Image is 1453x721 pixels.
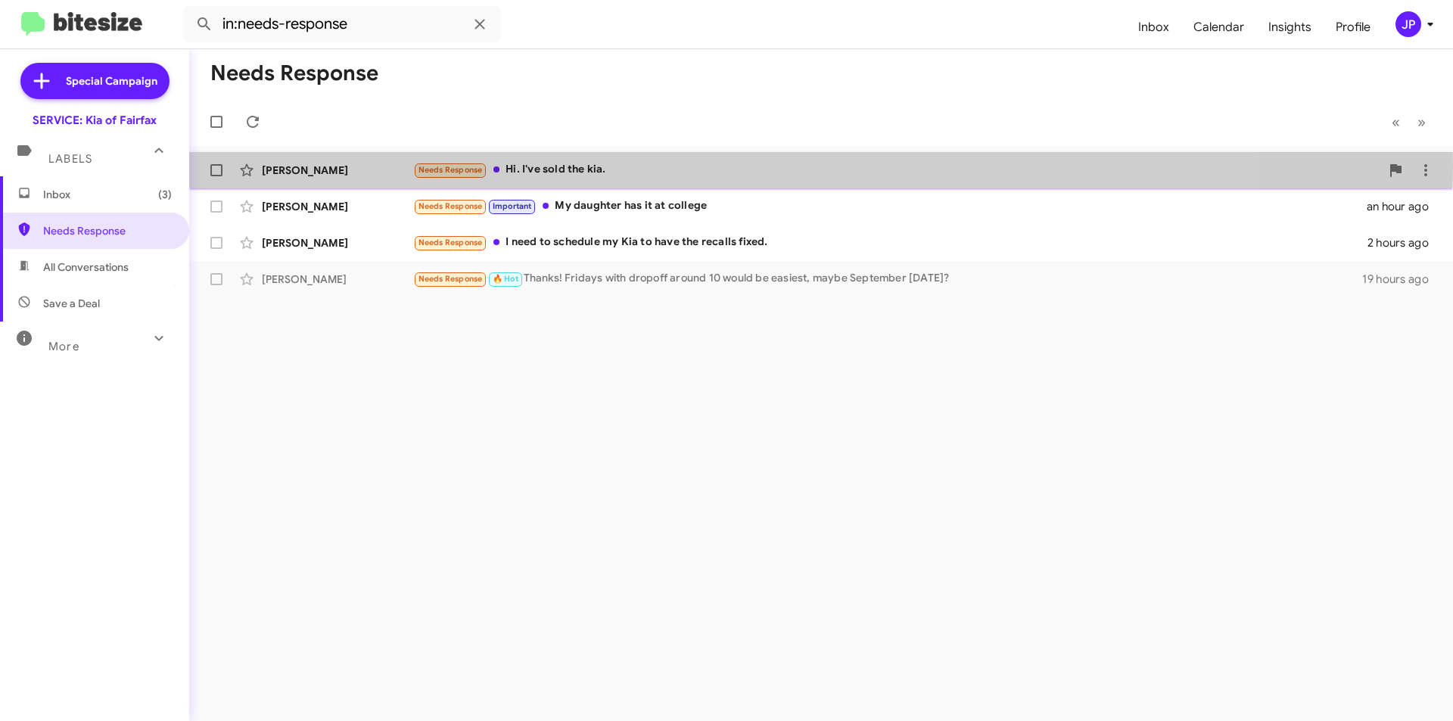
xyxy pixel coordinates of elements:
[1324,5,1383,49] a: Profile
[1181,5,1256,49] a: Calendar
[1367,235,1441,250] div: 2 hours ago
[43,223,172,238] span: Needs Response
[1367,199,1441,214] div: an hour ago
[262,199,413,214] div: [PERSON_NAME]
[262,235,413,250] div: [PERSON_NAME]
[1362,272,1441,287] div: 19 hours ago
[418,238,483,247] span: Needs Response
[33,113,157,128] div: SERVICE: Kia of Fairfax
[413,197,1367,215] div: My daughter has it at college
[1126,5,1181,49] a: Inbox
[1383,11,1436,37] button: JP
[418,201,483,211] span: Needs Response
[1383,107,1409,138] button: Previous
[413,161,1380,179] div: Hi. I've sold the kia.
[262,163,413,178] div: [PERSON_NAME]
[43,296,100,311] span: Save a Deal
[158,187,172,202] span: (3)
[1383,107,1435,138] nav: Page navigation example
[418,165,483,175] span: Needs Response
[48,340,79,353] span: More
[413,270,1362,287] div: Thanks! Fridays with dropoff around 10 would be easiest, maybe September [DATE]?
[66,73,157,89] span: Special Campaign
[262,272,413,287] div: [PERSON_NAME]
[1417,113,1426,132] span: »
[43,259,129,275] span: All Conversations
[20,63,170,99] a: Special Campaign
[1392,113,1400,132] span: «
[1395,11,1421,37] div: JP
[418,274,483,284] span: Needs Response
[43,187,172,202] span: Inbox
[48,152,92,166] span: Labels
[493,201,532,211] span: Important
[183,6,501,42] input: Search
[493,274,518,284] span: 🔥 Hot
[1408,107,1435,138] button: Next
[210,61,378,85] h1: Needs Response
[413,234,1367,251] div: I need to schedule my Kia to have the recalls fixed.
[1256,5,1324,49] a: Insights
